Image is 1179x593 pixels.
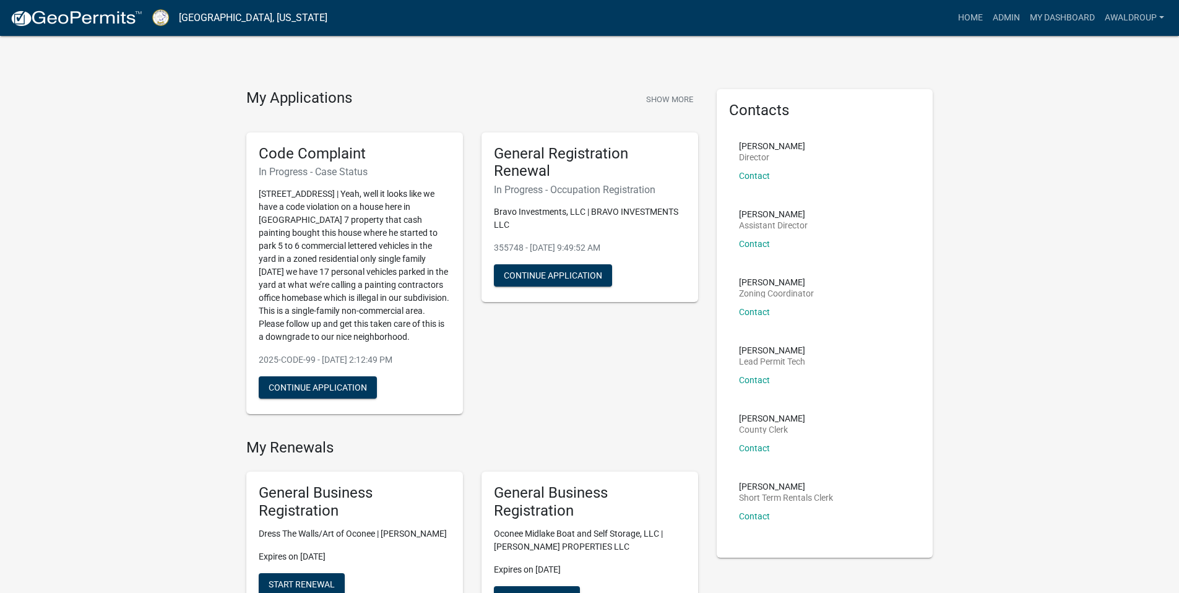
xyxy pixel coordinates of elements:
[494,527,686,553] p: Oconee Midlake Boat and Self Storage, LLC | [PERSON_NAME] PROPERTIES LLC
[739,210,808,219] p: [PERSON_NAME]
[259,166,451,178] h6: In Progress - Case Status
[739,307,770,317] a: Contact
[739,425,805,434] p: County Clerk
[259,484,451,520] h5: General Business Registration
[494,264,612,287] button: Continue Application
[729,102,921,119] h5: Contacts
[739,278,814,287] p: [PERSON_NAME]
[739,511,770,521] a: Contact
[494,145,686,181] h5: General Registration Renewal
[494,184,686,196] h6: In Progress - Occupation Registration
[739,289,814,298] p: Zoning Coordinator
[641,89,698,110] button: Show More
[739,221,808,230] p: Assistant Director
[739,482,833,491] p: [PERSON_NAME]
[179,7,327,28] a: [GEOGRAPHIC_DATA], [US_STATE]
[739,153,805,162] p: Director
[494,563,686,576] p: Expires on [DATE]
[1025,6,1100,30] a: My Dashboard
[739,239,770,249] a: Contact
[739,357,805,366] p: Lead Permit Tech
[739,414,805,423] p: [PERSON_NAME]
[269,579,335,589] span: Start Renewal
[246,89,352,108] h4: My Applications
[739,443,770,453] a: Contact
[494,206,686,232] p: Bravo Investments, LLC | BRAVO INVESTMENTS LLC
[259,550,451,563] p: Expires on [DATE]
[739,171,770,181] a: Contact
[953,6,988,30] a: Home
[1100,6,1169,30] a: awaldroup
[494,241,686,254] p: 355748 - [DATE] 9:49:52 AM
[259,527,451,540] p: Dress The Walls/Art of Oconee | [PERSON_NAME]
[259,353,451,366] p: 2025-CODE-99 - [DATE] 2:12:49 PM
[988,6,1025,30] a: Admin
[259,376,377,399] button: Continue Application
[494,484,686,520] h5: General Business Registration
[739,142,805,150] p: [PERSON_NAME]
[739,346,805,355] p: [PERSON_NAME]
[152,9,169,26] img: Putnam County, Georgia
[739,493,833,502] p: Short Term Rentals Clerk
[246,439,698,457] h4: My Renewals
[739,375,770,385] a: Contact
[259,188,451,344] p: [STREET_ADDRESS] | Yeah, well it looks like we have a code violation on a house here in [GEOGRAPH...
[259,145,451,163] h5: Code Complaint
